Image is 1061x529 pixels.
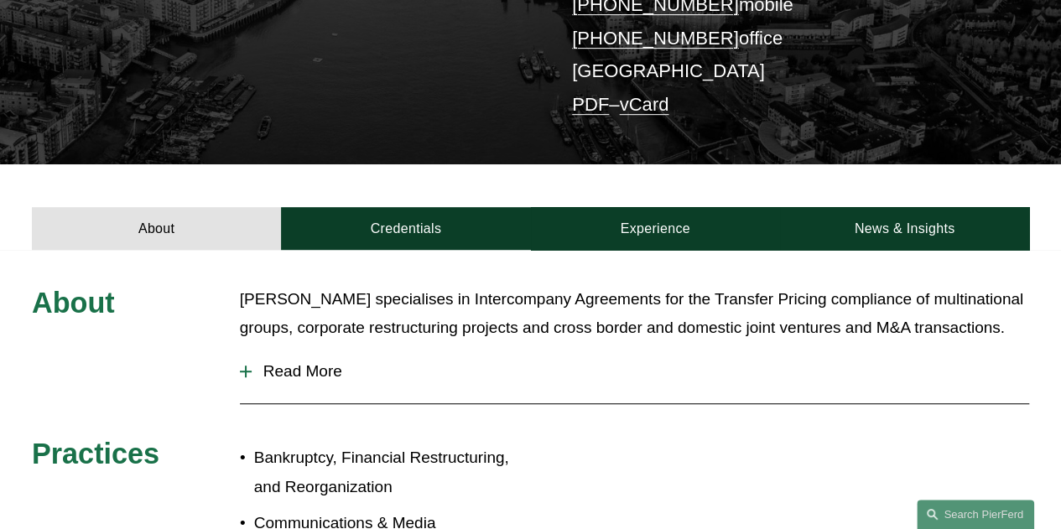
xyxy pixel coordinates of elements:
[240,350,1029,393] button: Read More
[572,94,609,115] a: PDF
[252,362,1029,381] span: Read More
[32,438,159,469] span: Practices
[281,207,530,250] a: Credentials
[32,207,281,250] a: About
[531,207,780,250] a: Experience
[619,94,668,115] a: vCard
[917,500,1034,529] a: Search this site
[240,285,1029,343] p: [PERSON_NAME] specialises in Intercompany Agreements for the Transfer Pricing compliance of multi...
[32,287,115,319] span: About
[572,28,739,49] a: [PHONE_NUMBER]
[780,207,1029,250] a: News & Insights
[254,443,531,501] p: Bankruptcy, Financial Restructuring, and Reorganization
